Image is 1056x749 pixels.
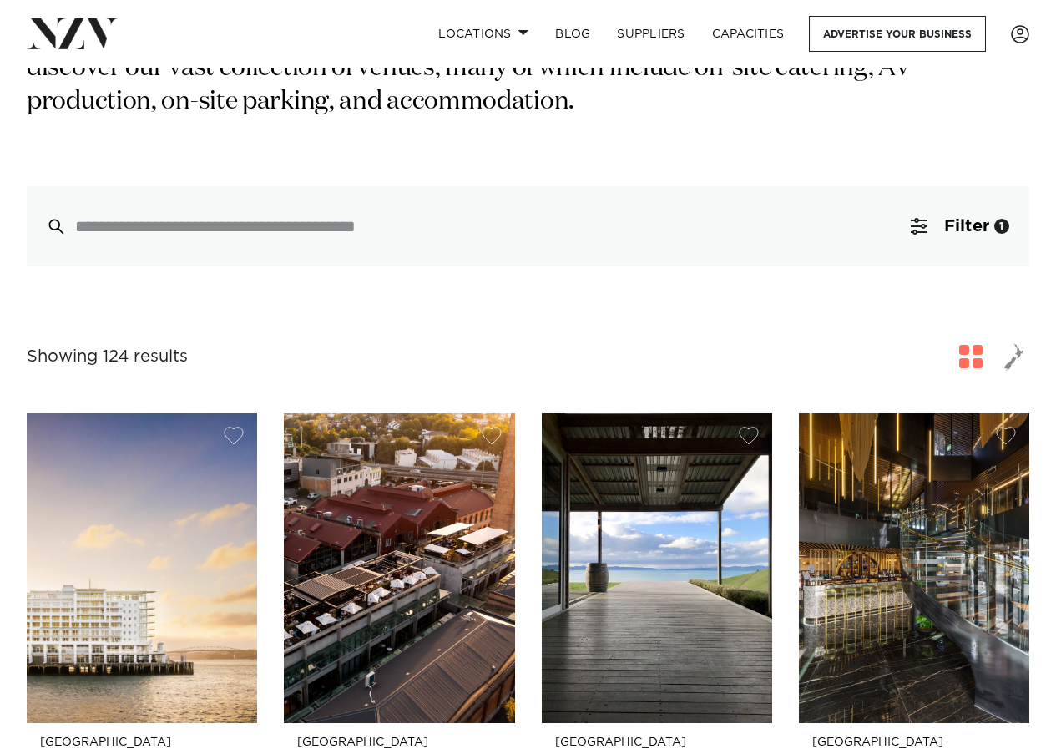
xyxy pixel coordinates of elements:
small: [GEOGRAPHIC_DATA] [40,736,244,749]
small: [GEOGRAPHIC_DATA] [297,736,501,749]
button: Filter1 [891,186,1029,266]
div: Showing 124 results [27,344,188,370]
div: 1 [994,219,1009,234]
img: Aerial view of Darling on Drake [284,413,514,723]
a: Advertise your business [809,16,986,52]
a: SUPPLIERS [604,16,698,52]
a: BLOG [542,16,604,52]
img: nzv-logo.png [27,18,118,48]
span: Filter [944,218,989,235]
small: [GEOGRAPHIC_DATA] [555,736,759,749]
a: Capacities [699,16,798,52]
small: [GEOGRAPHIC_DATA] [812,736,1016,749]
a: Locations [425,16,542,52]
